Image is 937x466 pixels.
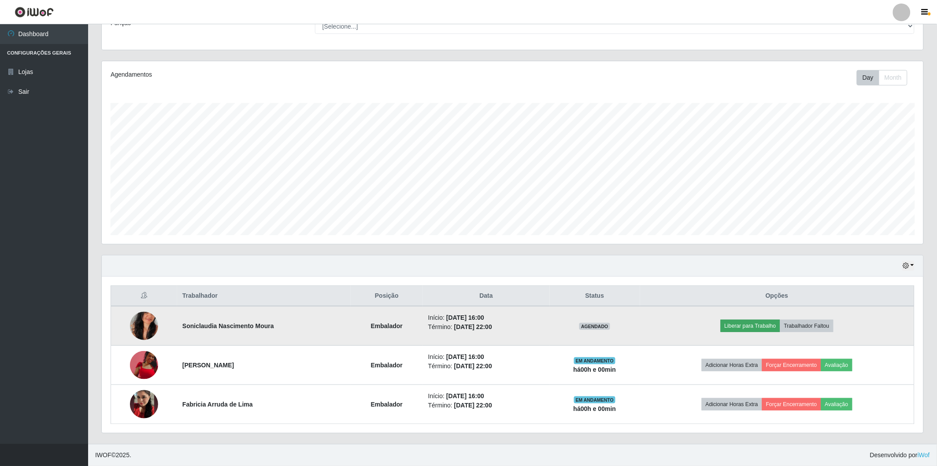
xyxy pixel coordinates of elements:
[95,451,111,459] span: IWOF
[574,396,616,403] span: EM ANDAMENTO
[454,402,492,409] time: [DATE] 22:00
[879,70,907,85] button: Month
[574,366,616,373] strong: há 00 h e 00 min
[428,362,544,371] li: Término:
[95,451,131,460] span: © 2025 .
[428,401,544,410] li: Término:
[428,352,544,362] li: Início:
[428,392,544,401] li: Início:
[762,359,821,371] button: Forçar Encerramento
[371,401,403,408] strong: Embalador
[454,362,492,370] time: [DATE] 22:00
[762,398,821,411] button: Forçar Encerramento
[857,70,879,85] button: Day
[702,359,762,371] button: Adicionar Horas Extra
[918,451,930,459] a: iWof
[550,286,640,307] th: Status
[780,320,833,332] button: Trabalhador Faltou
[821,398,852,411] button: Avaliação
[579,323,610,330] span: AGENDADO
[428,313,544,322] li: Início:
[640,286,915,307] th: Opções
[702,398,762,411] button: Adicionar Horas Extra
[351,286,423,307] th: Posição
[182,362,234,369] strong: [PERSON_NAME]
[371,362,403,369] strong: Embalador
[857,70,907,85] div: First group
[182,401,253,408] strong: Fabricia Arruda de Lima
[15,7,54,18] img: CoreUI Logo
[130,301,158,351] img: 1715895130415.jpeg
[423,286,550,307] th: Data
[371,322,403,329] strong: Embalador
[177,286,351,307] th: Trabalhador
[857,70,915,85] div: Toolbar with button groups
[130,351,158,379] img: 1752572320216.jpeg
[574,405,616,412] strong: há 00 h e 00 min
[870,451,930,460] span: Desenvolvido por
[428,322,544,332] li: Término:
[446,353,484,360] time: [DATE] 16:00
[821,359,852,371] button: Avaliação
[721,320,780,332] button: Liberar para Trabalho
[574,357,616,364] span: EM ANDAMENTO
[446,314,484,321] time: [DATE] 16:00
[111,70,438,79] div: Agendamentos
[446,392,484,399] time: [DATE] 16:00
[454,323,492,330] time: [DATE] 22:00
[182,322,274,329] strong: Soniclaudia Nascimento Moura
[130,379,158,429] img: 1734129237626.jpeg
